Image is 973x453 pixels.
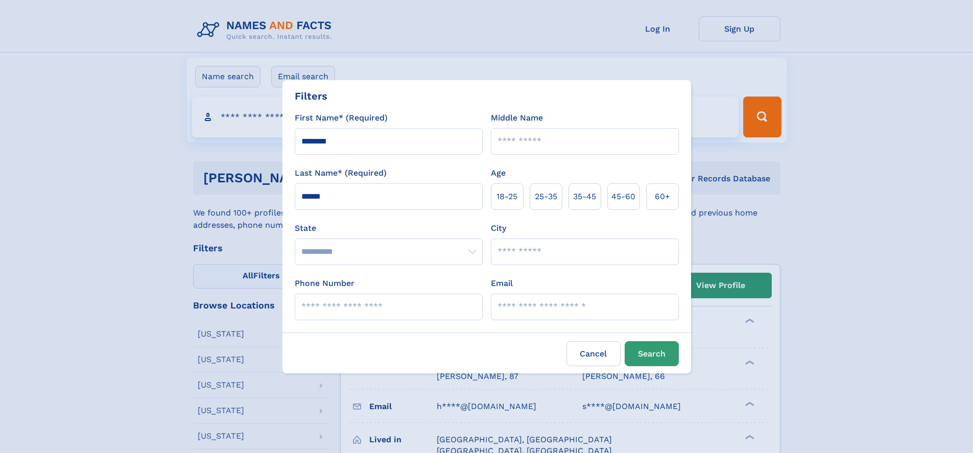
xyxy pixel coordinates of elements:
[295,222,483,234] label: State
[491,277,513,290] label: Email
[295,112,388,124] label: First Name* (Required)
[491,112,543,124] label: Middle Name
[491,222,506,234] label: City
[295,167,387,179] label: Last Name* (Required)
[496,190,517,203] span: 18‑25
[655,190,670,203] span: 60+
[625,341,679,366] button: Search
[295,88,327,104] div: Filters
[611,190,635,203] span: 45‑60
[573,190,596,203] span: 35‑45
[491,167,506,179] label: Age
[566,341,621,366] label: Cancel
[535,190,557,203] span: 25‑35
[295,277,354,290] label: Phone Number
